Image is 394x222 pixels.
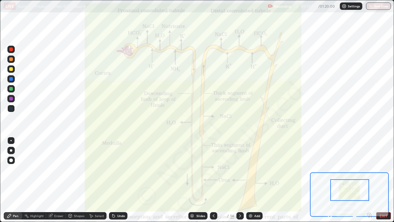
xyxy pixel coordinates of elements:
div: Slides [196,214,205,217]
div: Shapes [74,214,84,217]
div: Undo [117,214,125,217]
img: add-slide-button [248,213,253,218]
img: recording.375f2c34.svg [268,4,273,9]
p: Recording [274,4,291,9]
div: Highlight [30,214,44,217]
div: Pen [13,214,18,217]
div: Add [254,214,260,217]
div: Eraser [54,214,63,217]
p: LIVE [6,4,14,9]
div: Select [95,214,104,217]
button: End Class [366,2,391,10]
button: EXIT [376,212,391,220]
img: end-class-cross [368,4,373,9]
p: Settings [348,5,360,8]
div: 14 [230,213,234,219]
img: class-settings-icons [342,4,347,9]
div: / [227,214,229,218]
div: 8 [220,214,226,218]
p: Excretory Products & Their Elimination 4 [18,4,86,9]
